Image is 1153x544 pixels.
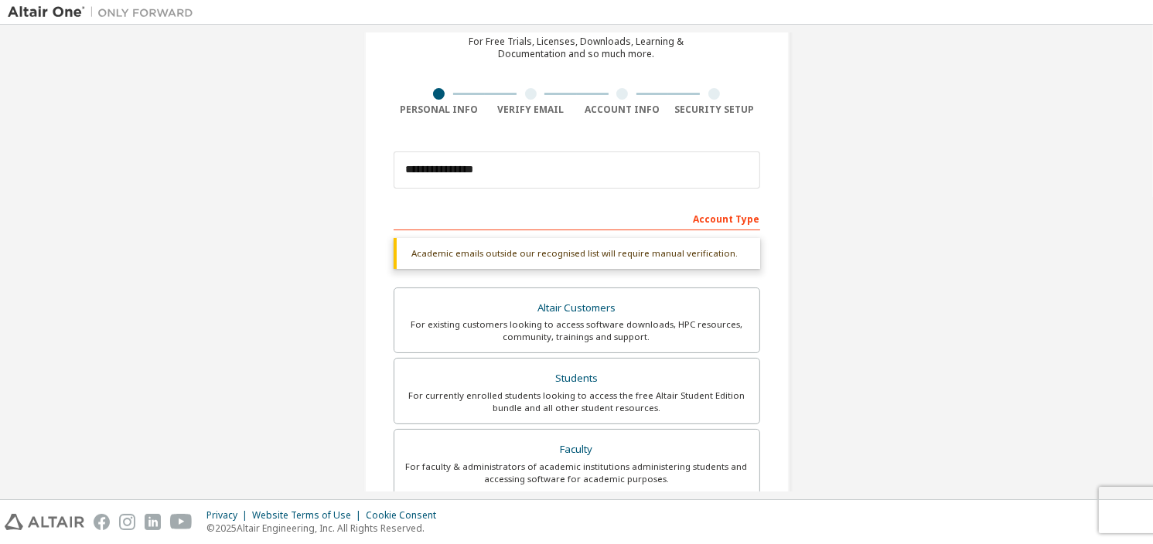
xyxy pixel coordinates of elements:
div: Faculty [404,439,750,461]
div: For Free Trials, Licenses, Downloads, Learning & Documentation and so much more. [469,36,684,60]
img: Altair One [8,5,201,20]
div: For faculty & administrators of academic institutions administering students and accessing softwa... [404,461,750,485]
div: Verify Email [485,104,577,116]
div: Cookie Consent [366,509,445,522]
img: youtube.svg [170,514,193,530]
img: facebook.svg [94,514,110,530]
img: instagram.svg [119,514,135,530]
div: Personal Info [394,104,486,116]
div: Altair Customers [404,297,750,319]
img: linkedin.svg [145,514,161,530]
div: For existing customers looking to access software downloads, HPC resources, community, trainings ... [404,318,750,343]
div: Account Type [394,206,760,230]
div: Security Setup [668,104,760,116]
div: Students [404,368,750,389]
div: Account Info [577,104,669,116]
div: For currently enrolled students looking to access the free Altair Student Edition bundle and all ... [404,389,750,414]
p: © 2025 Altair Engineering, Inc. All Rights Reserved. [206,522,445,535]
div: Academic emails outside our recognised list will require manual verification. [394,238,760,269]
div: Privacy [206,509,252,522]
div: Website Terms of Use [252,509,366,522]
img: altair_logo.svg [5,514,84,530]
